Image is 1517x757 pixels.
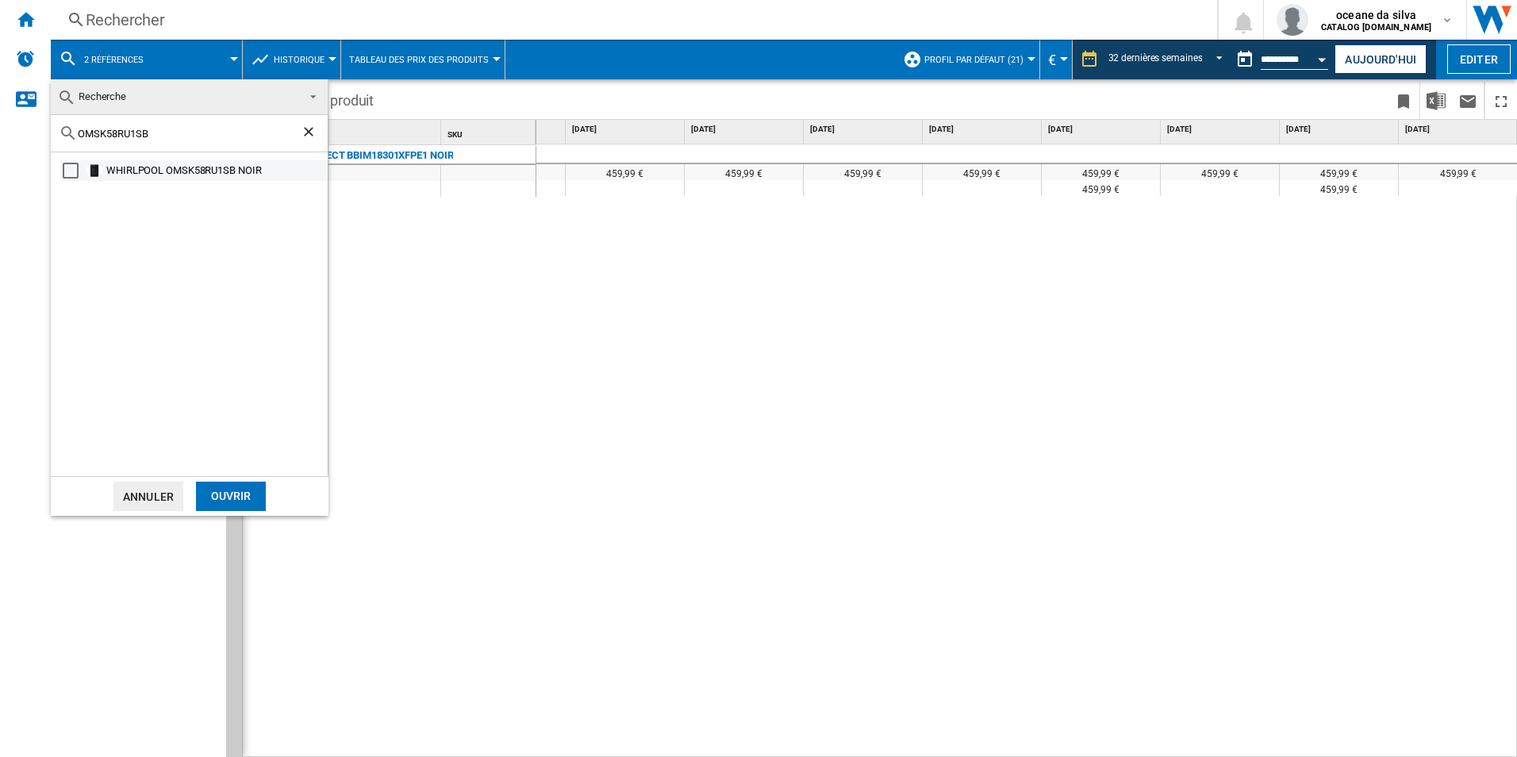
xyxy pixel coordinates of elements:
[79,90,126,102] span: Recherche
[86,163,102,179] img: darty
[113,482,183,511] button: Annuler
[196,482,266,511] div: Ouvrir
[301,124,320,143] ng-md-icon: Effacer la recherche
[78,128,301,140] input: Rechercher dans les références
[106,163,325,179] div: WHIRLPOOL OMSK58RU1SB NOIR
[63,163,86,179] md-checkbox: Select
